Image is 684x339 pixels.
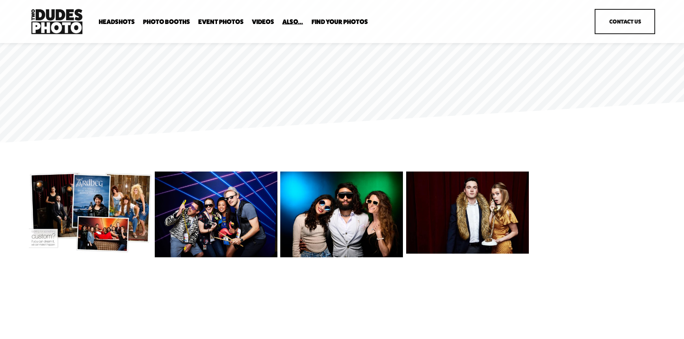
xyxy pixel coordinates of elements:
span: Headshots [99,19,135,25]
img: SEAMLESS-PURPLEREDORANGE6.jpg [280,172,403,257]
img: 190529_GoogleEnablement_80sBooth_0075.jpg [155,172,278,257]
img: Two Dudes Photo | Headshots, Portraits &amp; Photo Booths [29,7,85,36]
img: custom design | aq (Copy) [29,172,152,254]
a: Videos [252,18,274,26]
a: folder dropdown [143,18,190,26]
img: red velvet curtains (Copy) [406,172,530,254]
a: folder dropdown [99,18,135,26]
a: folder dropdown [312,18,368,26]
span: Find Your Photos [312,19,368,25]
a: folder dropdown [282,18,303,26]
a: Event Photos [198,18,244,26]
span: Also... [282,19,303,25]
a: Contact Us [595,9,655,34]
span: Photo Booths [143,19,190,25]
